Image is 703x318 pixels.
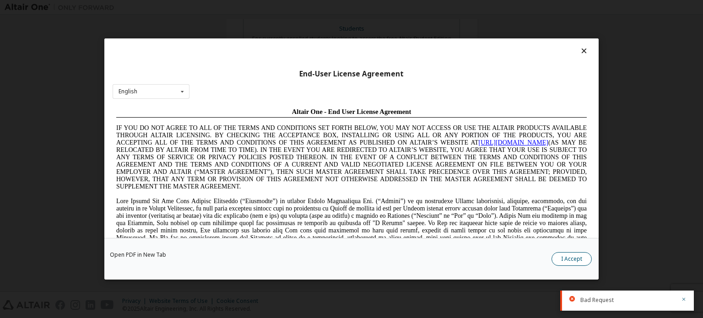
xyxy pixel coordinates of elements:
span: Altair One - End User License Agreement [179,4,299,11]
span: Bad Request [580,296,614,304]
a: [URL][DOMAIN_NAME] [366,35,436,42]
span: Lore Ipsumd Sit Ame Cons Adipisc Elitseddo (“Eiusmodte”) in utlabor Etdolo Magnaaliqua Eni. (“Adm... [4,93,474,159]
div: End-User License Agreement [113,70,590,79]
a: Open PDF in New Tab [110,252,166,258]
button: I Accept [552,252,592,266]
div: English [119,89,137,94]
span: IF YOU DO NOT AGREE TO ALL OF THE TERMS AND CONDITIONS SET FORTH BELOW, YOU MAY NOT ACCESS OR USE... [4,20,474,86]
